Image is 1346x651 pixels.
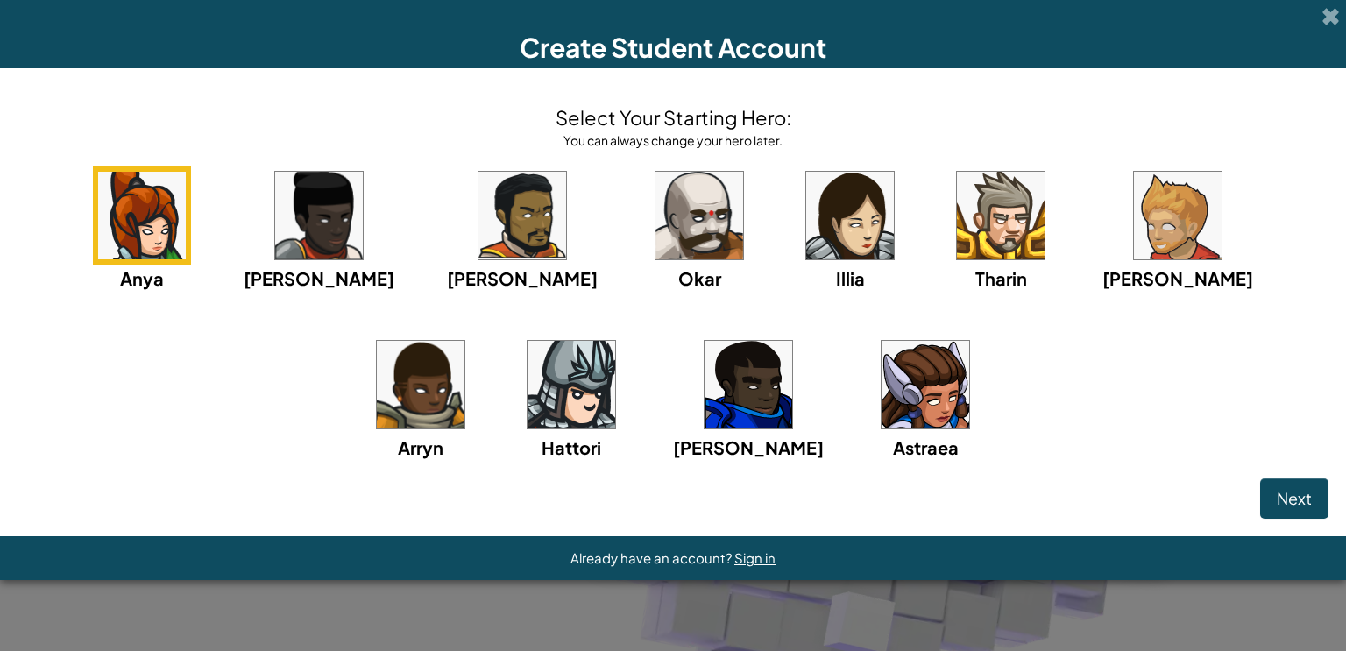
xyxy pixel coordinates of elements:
img: portrait.png [478,172,566,259]
span: Tharin [975,267,1027,289]
img: portrait.png [705,341,792,428]
span: Arryn [398,436,443,458]
span: Hattori [542,436,601,458]
div: You can always change your hero later. [556,131,791,149]
img: portrait.png [655,172,743,259]
button: Next [1260,478,1328,519]
img: portrait.png [1134,172,1222,259]
span: [PERSON_NAME] [673,436,824,458]
span: Already have an account? [570,549,734,566]
img: portrait.png [882,341,969,428]
span: [PERSON_NAME] [447,267,598,289]
img: portrait.png [806,172,894,259]
img: portrait.png [275,172,363,259]
a: Sign in [734,549,776,566]
span: [PERSON_NAME] [244,267,394,289]
span: Okar [678,267,721,289]
img: portrait.png [528,341,615,428]
span: Anya [120,267,164,289]
img: portrait.png [957,172,1045,259]
span: Next [1277,488,1312,508]
span: Create Student Account [520,31,826,64]
span: [PERSON_NAME] [1102,267,1253,289]
h4: Select Your Starting Hero: [556,103,791,131]
img: portrait.png [377,341,464,428]
img: portrait.png [98,172,186,259]
span: Astraea [893,436,959,458]
span: Illia [836,267,865,289]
